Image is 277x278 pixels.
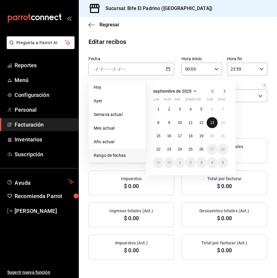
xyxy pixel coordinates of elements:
[164,144,174,155] button: 23 de septiembre de 2025
[207,131,217,141] button: 20 de septiembre de 2025
[115,240,148,246] h3: Impuestos (Act.)
[222,107,224,111] abbr: 7 de septiembre de 2025
[101,5,212,12] h3: Sucursal: Bife El Padrino ([GEOGRAPHIC_DATA])
[185,157,196,168] button: 2 de octubre de 2025
[207,144,217,155] button: 27 de septiembre de 2025
[189,134,192,138] abbr: 18 de septiembre de 2025
[175,144,185,155] button: 24 de septiembre de 2025
[185,131,196,141] button: 18 de septiembre de 2025
[4,44,75,50] a: Pregunta a Parrot AI
[164,131,174,141] button: 16 de septiembre de 2025
[178,134,182,138] abbr: 17 de septiembre de 2025
[67,16,72,21] button: open_drawer_menu
[185,144,196,155] button: 25 de septiembre de 2025
[15,178,66,185] span: Ayuda
[199,134,203,138] abbr: 19 de septiembre de 2025
[103,67,108,71] input: ----
[15,76,74,84] span: Menú
[185,104,196,115] button: 4 de septiembre de 2025
[164,98,171,104] abbr: martes
[94,111,141,118] span: Semana actual
[94,152,141,159] span: Rango de fechas
[167,134,171,138] abbr: 16 de septiembre de 2025
[175,98,180,104] abbr: miércoles
[211,161,213,165] abbr: 4 de octubre de 2025
[196,117,207,128] button: 12 de septiembre de 2025
[185,117,196,128] button: 11 de septiembre de 2025
[111,67,114,71] input: --
[94,84,141,91] span: Hoy
[227,57,268,61] label: Hora fin
[153,117,164,128] button: 8 de septiembre de 2025
[94,98,141,104] span: Ayer
[153,98,159,104] abbr: lunes
[199,208,249,214] h3: Descuentos totales (Act.)
[121,67,126,71] input: ----
[109,67,110,71] span: -
[175,131,185,141] button: 17 de septiembre de 2025
[199,147,203,151] abbr: 26 de septiembre de 2025
[15,207,74,215] span: [PERSON_NAME]
[15,61,74,69] span: Reportes
[218,104,228,115] button: 7 de septiembre de 2025
[124,214,139,222] span: $ 0.00
[217,214,232,222] span: $ 0.00
[153,131,164,141] button: 15 de septiembre de 2025
[99,22,119,28] span: Regresar
[175,157,185,168] button: 1 de octubre de 2025
[217,246,232,254] span: $ 0.00
[218,117,228,128] button: 14 de septiembre de 2025
[218,157,228,168] button: 5 de octubre de 2025
[218,98,225,104] abbr: domingo
[101,67,103,71] span: /
[167,147,171,151] abbr: 23 de septiembre de 2025
[210,147,214,151] abbr: 27 de septiembre de 2025
[164,117,174,128] button: 9 de septiembre de 2025
[121,176,142,182] h3: Impuestos
[217,182,232,190] span: $ 0.00
[15,192,74,200] span: Recomienda Parrot
[222,161,224,165] abbr: 5 de octubre de 2025
[196,131,207,141] button: 19 de septiembre de 2025
[153,157,164,168] button: 29 de septiembre de 2025
[16,40,65,46] span: Pregunta a Parrot AI
[98,67,101,71] input: --
[207,157,217,168] button: 4 de octubre de 2025
[94,125,141,131] span: Mes actual
[210,121,214,125] abbr: 13 de septiembre de 2025
[119,67,121,71] span: /
[157,107,159,111] abbr: 1 de septiembre de 2025
[207,98,213,104] abbr: sábado
[93,67,96,71] input: --
[7,36,75,49] button: Pregunta a Parrot AI
[200,107,202,111] abbr: 5 de septiembre de 2025
[218,144,228,155] button: 28 de septiembre de 2025
[179,161,181,165] abbr: 1 de octubre de 2025
[88,22,119,28] button: Regresar
[15,135,74,144] span: Inventarios
[15,121,74,129] span: Facturación
[221,147,225,151] abbr: 28 de septiembre de 2025
[218,131,228,141] button: 21 de septiembre de 2025
[156,147,160,151] abbr: 22 de septiembre de 2025
[262,83,267,89] svg: Solo se mostrarán las órdenes que fueron pagadas exclusivamente con las formas de pago selecciona...
[189,147,192,151] abbr: 25 de septiembre de 2025
[207,176,242,182] h3: Total por facturar
[178,147,182,151] abbr: 24 de septiembre de 2025
[109,208,153,214] h3: Ingresos totales (Act.)
[164,157,174,168] button: 30 de septiembre de 2025
[156,161,160,165] abbr: 29 de septiembre de 2025
[96,67,98,71] span: /
[179,107,181,111] abbr: 3 de septiembre de 2025
[153,89,192,94] span: septiembre de 2025
[167,161,171,165] abbr: 30 de septiembre de 2025
[196,104,207,115] button: 5 de septiembre de 2025
[200,161,202,165] abbr: 3 de octubre de 2025
[156,134,160,138] abbr: 15 de septiembre de 2025
[15,106,74,114] span: Personal
[190,107,192,111] abbr: 4 de septiembre de 2025
[196,144,207,155] button: 26 de septiembre de 2025
[164,104,174,115] button: 2 de septiembre de 2025
[210,134,214,138] abbr: 20 de septiembre de 2025
[94,139,141,145] span: Año actual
